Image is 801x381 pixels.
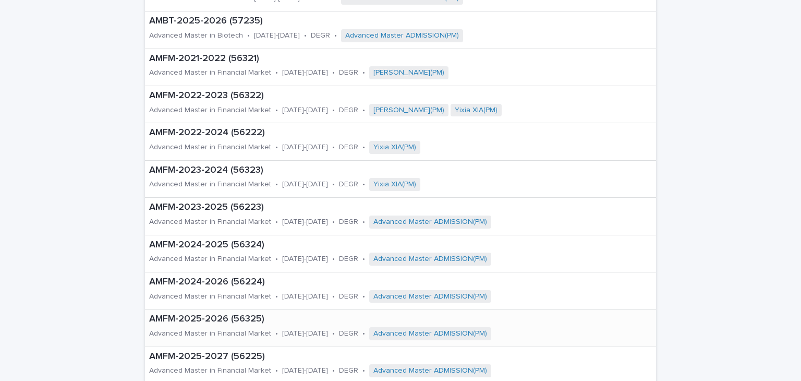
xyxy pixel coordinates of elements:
p: • [332,218,335,227]
p: AMBT-2025-2026 (57235) [149,16,579,27]
a: Advanced Master ADMISSION(PM) [345,31,459,40]
a: AMBT-2025-2026 (57235)Advanced Master in Biotech•[DATE]-[DATE]•DEGR•Advanced Master ADMISSION(PM) [145,11,656,49]
a: [PERSON_NAME](PM) [373,106,444,115]
p: • [332,143,335,152]
p: [DATE]-[DATE] [282,218,328,227]
a: Yixia XIA(PM) [373,143,416,152]
p: DEGR [339,255,358,264]
a: AMFM-2022-2024 (56222)Advanced Master in Financial Market•[DATE]-[DATE]•DEGR•Yixia XIA(PM) [145,123,656,160]
p: AMFM-2024-2026 (56224) [149,277,609,288]
p: • [332,68,335,77]
p: • [275,255,278,264]
p: AMFM-2025-2026 (56325) [149,314,609,325]
p: AMFM-2021-2022 (56321) [149,53,561,65]
p: AMFM-2025-2027 (56225) [149,351,609,363]
p: Advanced Master in Financial Market [149,143,271,152]
a: AMFM-2023-2025 (56223)Advanced Master in Financial Market•[DATE]-[DATE]•DEGR•Advanced Master ADMI... [145,198,656,235]
p: DEGR [339,292,358,301]
a: AMFM-2024-2025 (56324)Advanced Master in Financial Market•[DATE]-[DATE]•DEGR•Advanced Master ADMI... [145,235,656,272]
a: AMFM-2022-2023 (56322)Advanced Master in Financial Market•[DATE]-[DATE]•DEGR•[PERSON_NAME](PM) Yi... [145,86,656,123]
p: AMFM-2022-2023 (56322) [149,90,618,102]
p: Advanced Master in Biotech [149,31,243,40]
p: DEGR [339,218,358,227]
p: [DATE]-[DATE] [254,31,300,40]
p: • [275,329,278,338]
p: • [275,366,278,375]
p: [DATE]-[DATE] [282,292,328,301]
p: AMFM-2024-2025 (56324) [149,240,609,251]
a: Advanced Master ADMISSION(PM) [373,292,487,301]
a: Yixia XIA(PM) [373,180,416,189]
p: • [275,143,278,152]
p: [DATE]-[DATE] [282,255,328,264]
p: • [334,31,337,40]
p: [DATE]-[DATE] [282,143,328,152]
p: DEGR [339,329,358,338]
p: Advanced Master in Financial Market [149,292,271,301]
p: • [332,106,335,115]
p: • [275,292,278,301]
p: • [362,292,365,301]
p: • [332,366,335,375]
p: [DATE]-[DATE] [282,68,328,77]
p: • [275,218,278,227]
a: AMFM-2024-2026 (56224)Advanced Master in Financial Market•[DATE]-[DATE]•DEGR•Advanced Master ADMI... [145,272,656,309]
p: • [275,180,278,189]
p: • [362,180,365,189]
p: AMFM-2023-2025 (56223) [149,202,608,213]
p: • [332,180,335,189]
p: • [332,292,335,301]
p: DEGR [339,106,358,115]
p: DEGR [339,143,358,152]
p: DEGR [339,180,358,189]
p: • [362,143,365,152]
p: [DATE]-[DATE] [282,180,328,189]
p: • [362,68,365,77]
p: Advanced Master in Financial Market [149,180,271,189]
p: Advanced Master in Financial Market [149,218,271,227]
p: [DATE]-[DATE] [282,329,328,338]
p: • [275,68,278,77]
p: Advanced Master in Financial Market [149,255,271,264]
p: Advanced Master in Financial Market [149,329,271,338]
p: • [362,329,365,338]
p: • [304,31,307,40]
p: DEGR [311,31,330,40]
p: Advanced Master in Financial Market [149,106,271,115]
p: • [362,255,365,264]
a: AMFM-2021-2022 (56321)Advanced Master in Financial Market•[DATE]-[DATE]•DEGR•[PERSON_NAME](PM) [145,49,656,86]
a: Yixia XIA(PM) [455,106,497,115]
a: Advanced Master ADMISSION(PM) [373,366,487,375]
p: AMFM-2022-2024 (56222) [149,127,538,139]
p: • [247,31,250,40]
a: AMFM-2025-2026 (56325)Advanced Master in Financial Market•[DATE]-[DATE]•DEGR•Advanced Master ADMI... [145,309,656,347]
p: • [332,329,335,338]
p: [DATE]-[DATE] [282,106,328,115]
p: Advanced Master in Financial Market [149,68,271,77]
p: DEGR [339,68,358,77]
p: • [362,218,365,227]
a: AMFM-2023-2024 (56323)Advanced Master in Financial Market•[DATE]-[DATE]•DEGR•Yixia XIA(PM) [145,161,656,198]
a: Advanced Master ADMISSION(PM) [373,218,487,227]
p: [DATE]-[DATE] [282,366,328,375]
a: Advanced Master ADMISSION(PM) [373,329,487,338]
p: • [332,255,335,264]
p: • [275,106,278,115]
p: • [362,106,365,115]
p: • [362,366,365,375]
p: AMFM-2023-2024 (56323) [149,165,537,176]
p: DEGR [339,366,358,375]
a: [PERSON_NAME](PM) [373,68,444,77]
a: Advanced Master ADMISSION(PM) [373,255,487,264]
p: Advanced Master in Financial Market [149,366,271,375]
